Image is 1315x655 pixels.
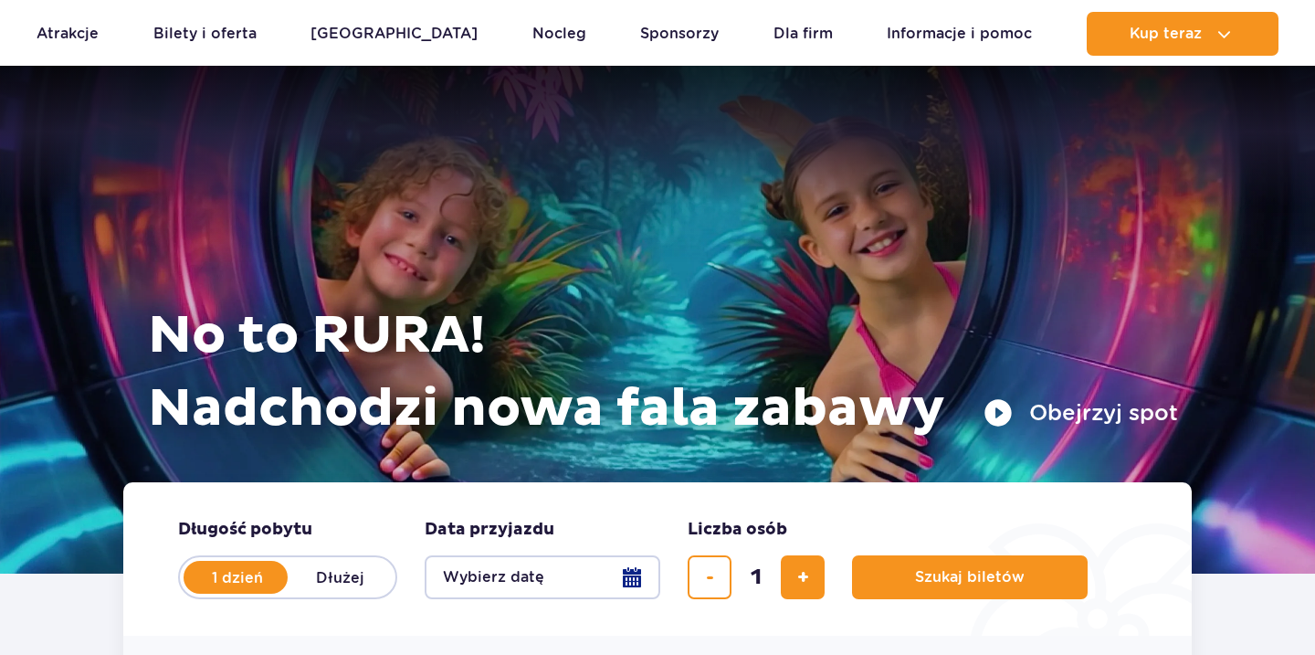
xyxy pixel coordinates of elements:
button: Wybierz datę [425,555,660,599]
span: Długość pobytu [178,519,312,541]
button: dodaj bilet [781,555,825,599]
a: Nocleg [532,12,586,56]
button: Szukaj biletów [852,555,1088,599]
h1: No to RURA! Nadchodzi nowa fala zabawy [148,300,1178,446]
label: Dłużej [288,558,392,597]
span: Szukaj biletów [915,569,1025,586]
button: usuń bilet [688,555,731,599]
span: Kup teraz [1130,26,1202,42]
span: Data przyjazdu [425,519,554,541]
a: Sponsorzy [640,12,719,56]
form: Planowanie wizyty w Park of Poland [123,482,1192,636]
button: Obejrzyj spot [984,398,1178,428]
label: 1 dzień [185,558,289,597]
button: Kup teraz [1087,12,1278,56]
input: liczba biletów [734,555,778,599]
a: Dla firm [773,12,833,56]
a: [GEOGRAPHIC_DATA] [310,12,478,56]
a: Bilety i oferta [153,12,257,56]
a: Atrakcje [37,12,99,56]
span: Liczba osób [688,519,787,541]
a: Informacje i pomoc [887,12,1032,56]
